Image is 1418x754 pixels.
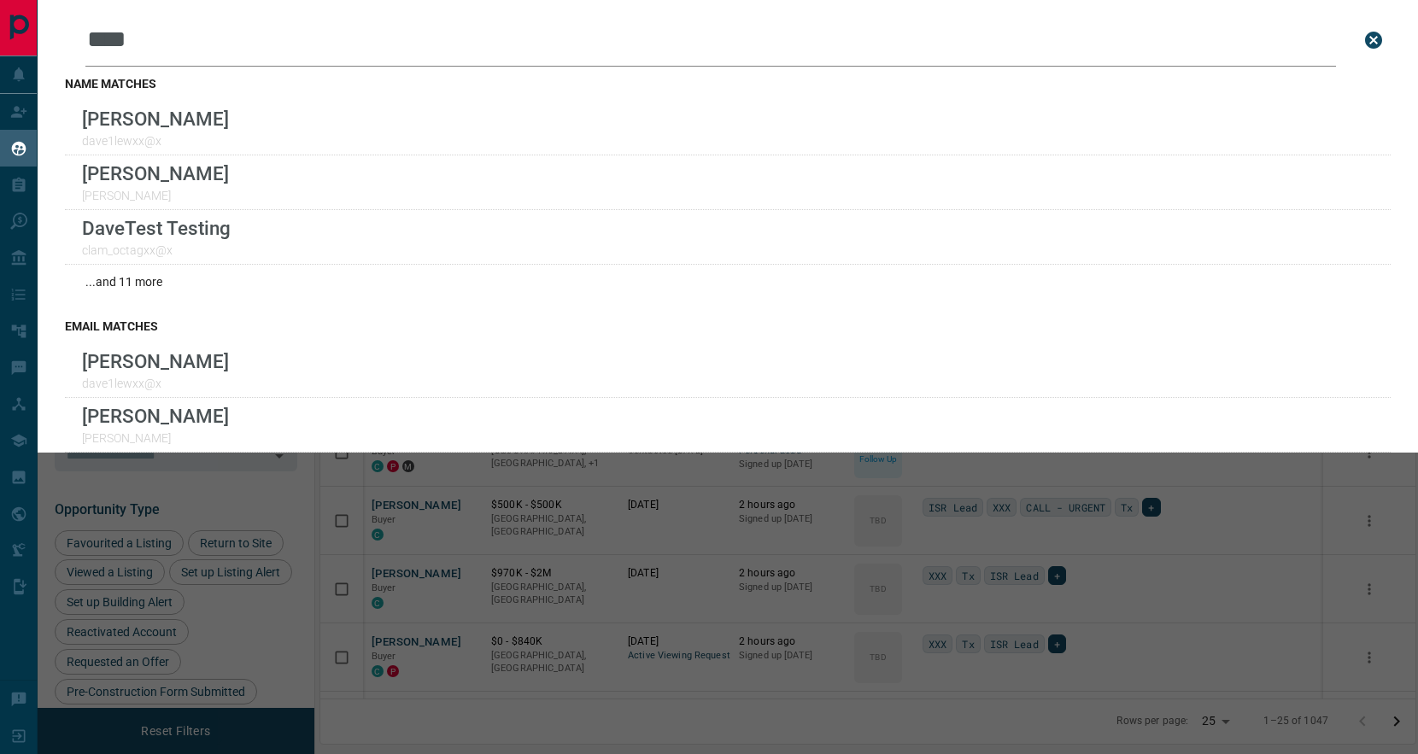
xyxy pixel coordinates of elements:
p: dave1lewxx@x [82,377,229,390]
div: ...and 11 more [65,265,1391,299]
button: close search bar [1356,23,1391,57]
p: DaveTest Testing [82,217,231,239]
p: [PERSON_NAME] [82,189,229,202]
h3: email matches [65,319,1391,333]
p: [PERSON_NAME] [82,431,229,445]
p: [PERSON_NAME] [82,405,229,427]
h3: name matches [65,77,1391,91]
p: clam_octagxx@x [82,243,231,257]
p: [PERSON_NAME] [82,350,229,372]
p: [PERSON_NAME] [82,162,229,184]
p: [PERSON_NAME] [82,108,229,130]
p: dave1lewxx@x [82,134,229,148]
